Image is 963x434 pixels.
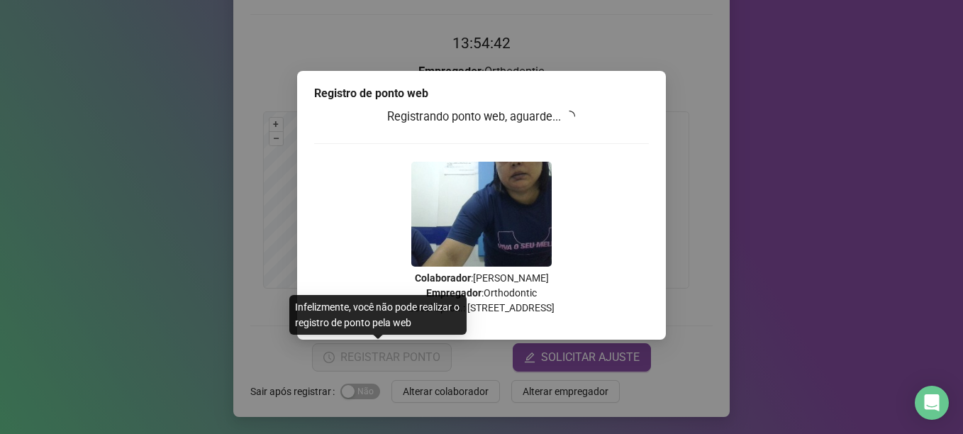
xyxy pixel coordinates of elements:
[289,295,467,335] div: Infelizmente, você não pode realizar o registro de ponto pela web
[564,111,575,122] span: loading
[314,85,649,102] div: Registro de ponto web
[426,287,481,299] strong: Empregador
[415,272,471,284] strong: Colaborador
[314,108,649,126] h3: Registrando ponto web, aguarde...
[411,162,552,267] img: 2Q==
[915,386,949,420] div: Open Intercom Messenger
[314,271,649,316] p: : [PERSON_NAME] : Orthodontic Local aprox.: [STREET_ADDRESS]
